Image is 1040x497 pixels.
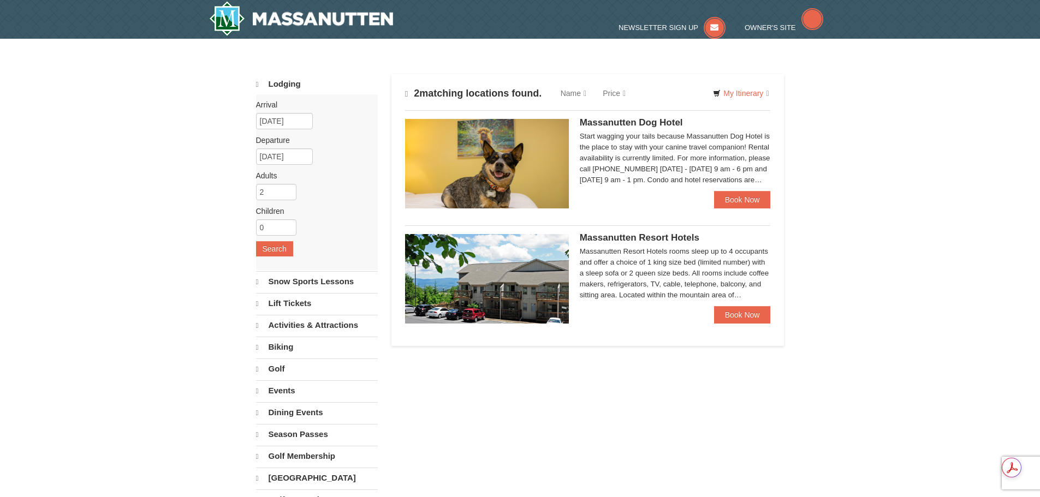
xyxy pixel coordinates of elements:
a: [GEOGRAPHIC_DATA] [256,468,378,488]
a: My Itinerary [706,85,776,101]
div: Start wagging your tails because Massanutten Dog Hotel is the place to stay with your canine trav... [580,131,771,185]
a: Events [256,380,378,401]
a: Dining Events [256,402,378,423]
a: Price [595,82,634,104]
span: Owner's Site [745,23,796,32]
span: Massanutten Dog Hotel [580,117,683,128]
a: Massanutten Resort [209,1,394,36]
label: Departure [256,135,370,146]
a: Snow Sports Lessons [256,271,378,292]
a: Newsletter Sign Up [619,23,726,32]
div: Massanutten Resort Hotels rooms sleep up to 4 occupants and offer a choice of 1 king size bed (li... [580,246,771,301]
a: Biking [256,337,378,357]
button: Search [256,241,293,256]
a: Book Now [714,191,771,208]
label: Arrival [256,99,370,110]
a: Lift Tickets [256,293,378,314]
img: 19219026-1-e3b4ac8e.jpg [405,234,569,324]
a: Book Now [714,306,771,324]
a: Golf [256,358,378,379]
a: Owner's Site [745,23,823,32]
label: Children [256,206,370,217]
span: Newsletter Sign Up [619,23,698,32]
a: Lodging [256,74,378,94]
a: Name [552,82,595,104]
img: Massanutten Resort Logo [209,1,394,36]
a: Golf Membership [256,446,378,466]
label: Adults [256,170,370,181]
img: 27428181-5-81c892a3.jpg [405,119,569,208]
a: Activities & Attractions [256,315,378,336]
a: Season Passes [256,424,378,445]
span: Massanutten Resort Hotels [580,232,699,243]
